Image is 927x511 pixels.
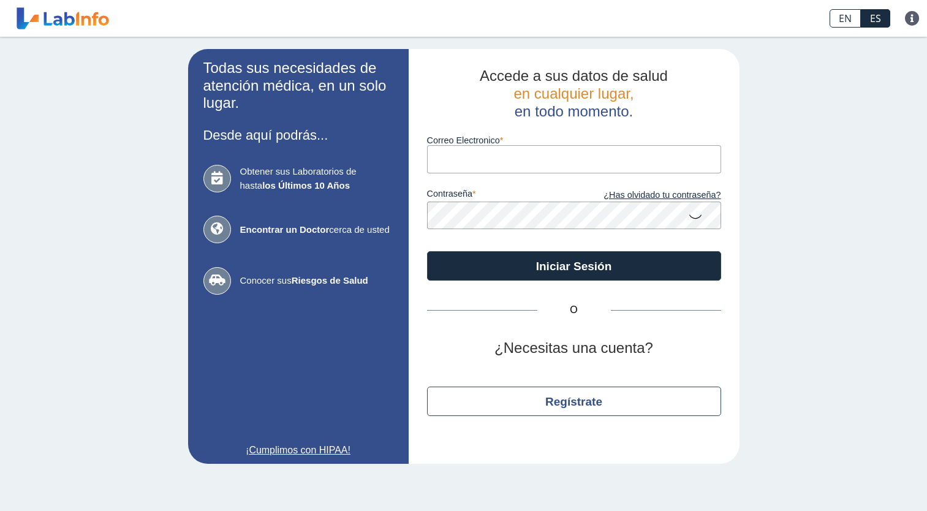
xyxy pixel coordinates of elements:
b: Encontrar un Doctor [240,224,330,235]
a: ES [861,9,890,28]
button: Iniciar Sesión [427,251,721,281]
span: en cualquier lugar, [513,85,634,102]
button: Regístrate [427,387,721,416]
h2: ¿Necesitas una cuenta? [427,339,721,357]
label: Correo Electronico [427,135,721,145]
span: cerca de usted [240,223,393,237]
span: Obtener sus Laboratorios de hasta [240,165,393,192]
a: ¡Cumplimos con HIPAA! [203,443,393,458]
label: contraseña [427,189,574,202]
b: los Últimos 10 Años [262,180,350,191]
h3: Desde aquí podrás... [203,127,393,143]
span: O [537,303,611,317]
a: ¿Has olvidado tu contraseña? [574,189,721,202]
a: EN [830,9,861,28]
span: en todo momento. [515,103,633,119]
h2: Todas sus necesidades de atención médica, en un solo lugar. [203,59,393,112]
span: Conocer sus [240,274,393,288]
span: Accede a sus datos de salud [480,67,668,84]
b: Riesgos de Salud [292,275,368,286]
